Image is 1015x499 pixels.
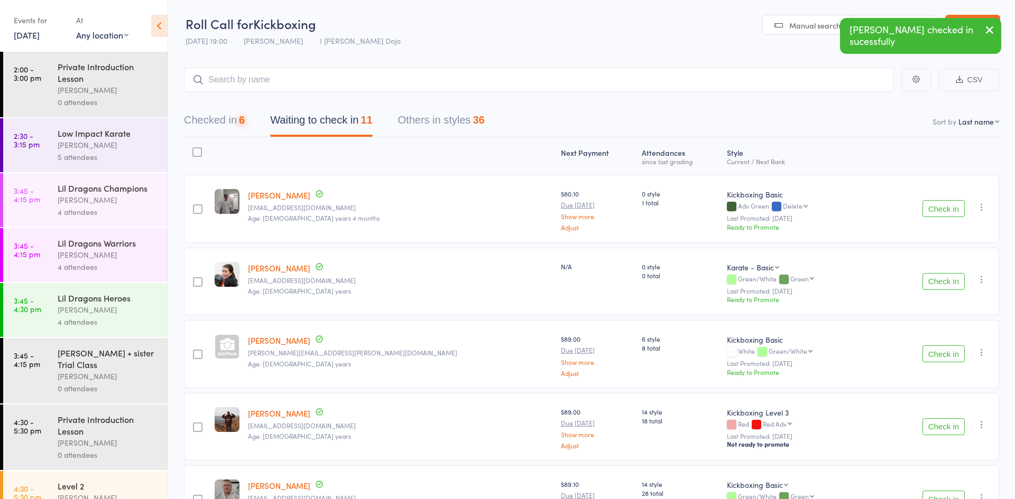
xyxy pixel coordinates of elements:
button: Others in styles36 [398,109,485,137]
img: image1745831398.png [215,189,239,214]
div: Lil Dragons Champions [58,182,159,194]
a: Adjust [561,370,634,376]
div: Private Introduction Lesson [58,413,159,437]
time: 3:45 - 4:15 pm [14,241,40,258]
div: Next Payment [557,142,638,170]
small: Last Promoted: [DATE] [727,214,879,222]
div: [PERSON_NAME] [58,84,159,96]
span: Age: [DEMOGRAPHIC_DATA] years [248,431,351,440]
a: 3:45 -4:15 pmLil Dragons Champions[PERSON_NAME]4 attendees [3,173,168,227]
a: [PERSON_NAME] [248,190,310,201]
div: Ready to Promote [727,295,879,304]
small: Due [DATE] [561,419,634,427]
button: Check in [922,273,965,290]
div: Not ready to promote [727,440,879,448]
span: 14 style [642,479,718,488]
span: 1 [PERSON_NAME] Dojo [319,35,401,46]
div: $89.00 [561,334,634,376]
div: $80.10 [561,189,634,231]
div: $89.00 [561,407,634,449]
div: Atten­dances [638,142,723,170]
span: 8 total [642,343,718,352]
div: Private Introduction Lesson [58,61,159,84]
a: 3:45 -4:30 pmLil Dragons Heroes[PERSON_NAME]4 attendees [3,283,168,337]
div: Green [790,275,809,282]
div: [PERSON_NAME] [58,437,159,449]
span: 18 total [642,416,718,425]
time: 2:30 - 3:15 pm [14,131,40,148]
div: Adv Green [727,202,879,211]
div: Kickboxing Basic [727,479,783,490]
div: [PERSON_NAME] checked in sucessfully [840,18,1001,54]
time: 3:45 - 4:30 pm [14,296,41,313]
small: emily.mortimer@hotmail.com [248,349,552,356]
small: maddilim10@icloud.com [248,204,552,211]
small: Due [DATE] [561,492,634,499]
div: Lil Dragons Warriors [58,237,159,249]
img: image1721887071.png [215,262,239,287]
button: Waiting to check in11 [270,109,372,137]
span: [PERSON_NAME] [244,35,303,46]
a: 3:45 -4:15 pmLil Dragons Warriors[PERSON_NAME]4 attendees [3,228,168,282]
div: Lil Dragons Heroes [58,292,159,304]
input: Search by name [184,68,893,92]
a: Adjust [561,224,634,231]
div: 4 attendees [58,206,159,218]
button: Checked in6 [184,109,245,137]
div: 4 attendees [58,316,159,328]
small: jessicajnnicole@gmail.com [248,422,552,429]
a: Show more [561,359,634,365]
span: 0 total [642,271,718,280]
div: Ready to Promote [727,222,879,231]
span: 1 total [642,198,718,207]
span: Manual search [789,20,841,31]
button: CSV [939,69,999,91]
a: 4:30 -5:30 pmPrivate Introduction Lesson[PERSON_NAME]0 attendees [3,404,168,470]
span: 14 style [642,407,718,416]
div: [PERSON_NAME] [58,194,159,206]
time: 2:00 - 3:00 pm [14,65,41,82]
div: 11 [361,114,372,126]
div: Style [723,142,883,170]
div: Karate - Basic [727,262,774,272]
small: Last Promoted: [DATE] [727,287,879,295]
button: Check in [922,418,965,435]
a: Show more [561,431,634,438]
span: 6 style [642,334,718,343]
div: Any location [76,29,128,41]
time: 4:30 - 5:30 pm [14,418,41,435]
div: At [76,12,128,29]
div: Last name [958,116,994,127]
div: Delete [783,202,802,209]
div: 0 attendees [58,96,159,108]
span: 0 style [642,262,718,271]
div: [PERSON_NAME] [58,249,159,261]
div: [PERSON_NAME] [58,139,159,151]
div: Kickboxing Basic [727,189,879,200]
div: 0 attendees [58,382,159,394]
a: [PERSON_NAME] [248,408,310,419]
small: Due [DATE] [561,201,634,209]
div: 36 [473,114,484,126]
div: Red [727,420,879,429]
span: [DATE] 19:00 [186,35,227,46]
div: since last grading [642,158,718,165]
span: 0 style [642,189,718,198]
a: 2:30 -3:15 pmLow Impact Karate[PERSON_NAME]5 attendees [3,118,168,172]
small: Due [DATE] [561,346,634,354]
div: 0 attendees [58,449,159,461]
div: Green/White [727,275,879,284]
div: Level 2 [58,480,159,492]
span: Age: [DEMOGRAPHIC_DATA] years [248,286,351,295]
a: Adjust [561,442,634,449]
div: Green/White [769,347,807,354]
small: Last Promoted: [DATE] [727,432,879,440]
a: Show more [561,213,634,220]
label: Sort by [933,116,956,127]
small: Last Promoted: [DATE] [727,360,879,367]
a: [PERSON_NAME] [248,480,310,491]
div: [PERSON_NAME] [58,304,159,316]
span: Roll Call for [186,15,253,32]
a: Exit roll call [945,15,1000,36]
a: 3:45 -4:15 pm[PERSON_NAME] + sister Trial Class[PERSON_NAME]0 attendees [3,338,168,403]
